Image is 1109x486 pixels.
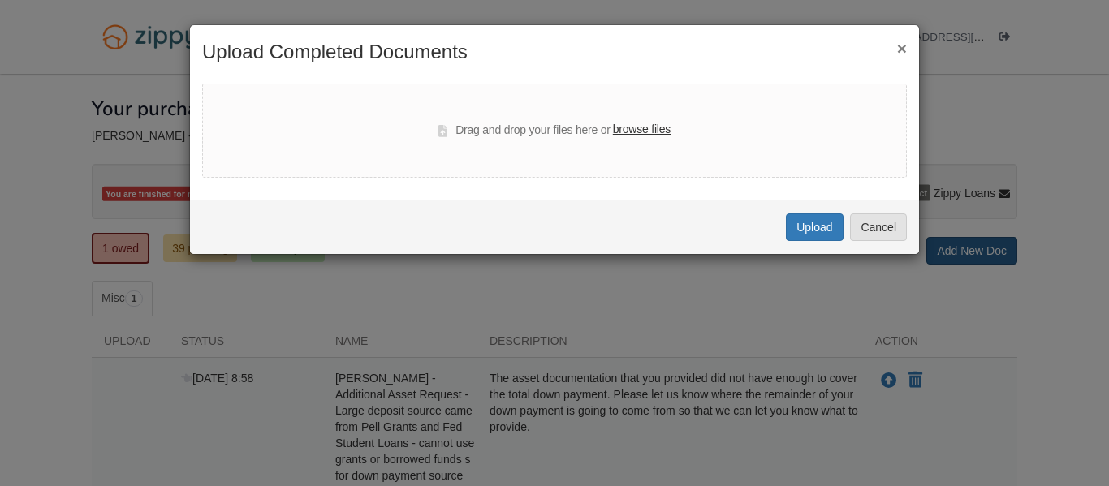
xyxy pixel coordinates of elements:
[202,41,907,62] h2: Upload Completed Documents
[786,213,843,241] button: Upload
[897,40,907,57] button: ×
[438,121,671,140] div: Drag and drop your files here or
[850,213,907,241] button: Cancel
[613,121,671,139] label: browse files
